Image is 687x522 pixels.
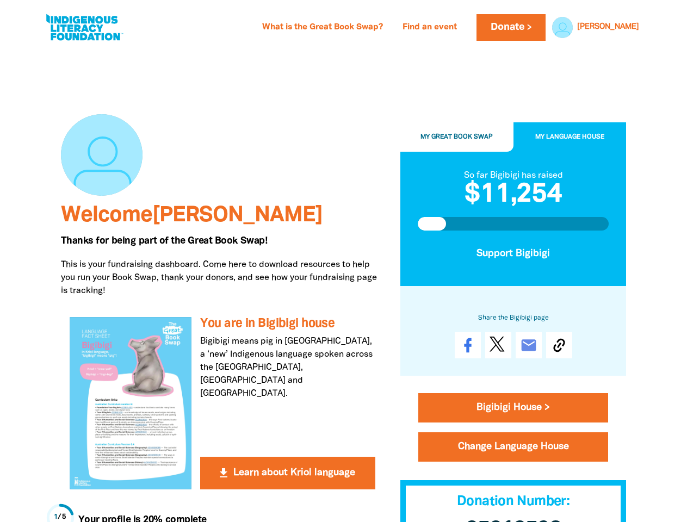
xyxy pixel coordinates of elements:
span: Thanks for being part of the Great Book Swap! [61,237,268,245]
a: Share [455,333,481,359]
i: email [520,337,537,355]
a: What is the Great Book Swap? [256,19,389,36]
img: You are in Bigibigi house [70,317,192,489]
a: email [516,333,542,359]
a: Bigibigi House > [418,394,609,423]
span: 1 [54,514,58,520]
h6: Share the Bigibigi page [418,312,609,324]
h3: You are in Bigibigi house [200,317,375,331]
button: Copy Link [546,333,572,359]
div: So far Bigibigi has raised [418,169,609,182]
button: Support Bigibigi [418,239,609,269]
button: My Great Book Swap [400,123,513,152]
a: Donate [476,14,545,41]
button: get_app Learn about Kriol language [200,457,375,489]
button: Change Language House [418,433,609,462]
span: Welcome [PERSON_NAME] [61,206,323,226]
a: Post [485,333,511,359]
span: My Language House [535,134,604,140]
span: Donation Number: [457,496,570,508]
span: My Great Book Swap [420,134,493,140]
i: get_app [217,467,230,480]
a: Find an event [396,19,463,36]
h2: $11,254 [418,182,609,208]
a: [PERSON_NAME] [577,23,639,31]
p: This is your fundraising dashboard. Come here to download resources to help you run your Book Swa... [61,258,384,297]
button: My Language House [513,123,627,152]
